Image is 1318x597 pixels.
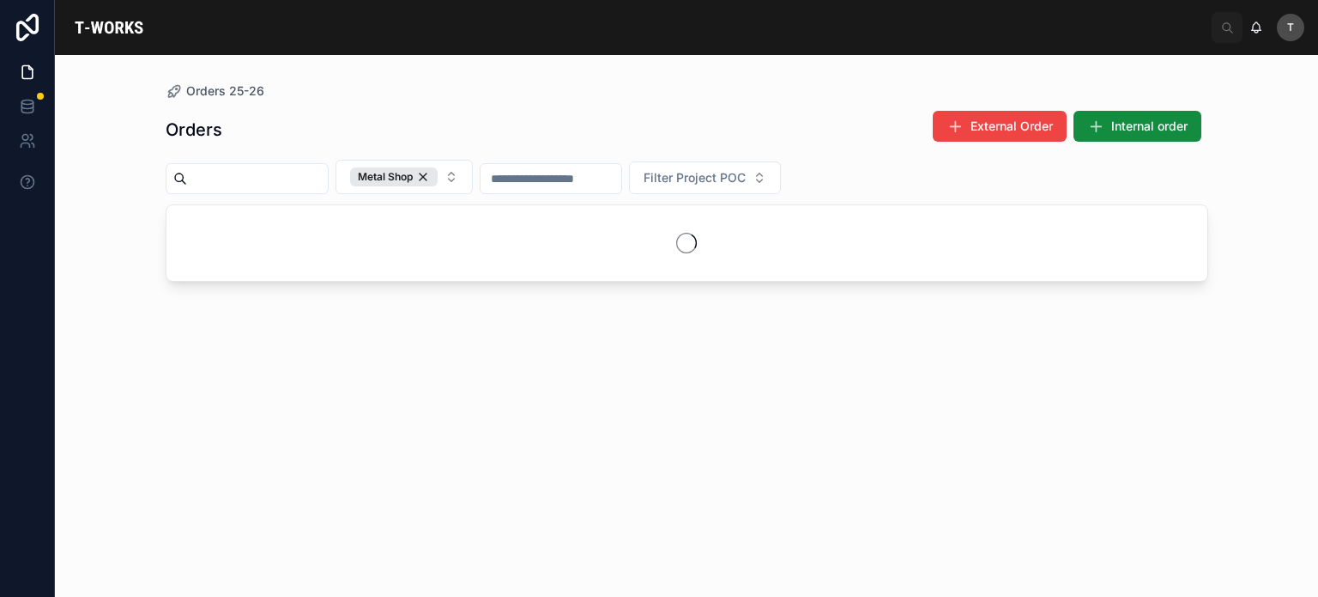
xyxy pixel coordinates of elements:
img: App logo [69,14,149,41]
a: Orders 25-26 [166,82,264,100]
span: External Order [970,118,1053,135]
button: Select Button [336,160,473,194]
button: External Order [933,111,1067,142]
span: Filter Project POC [644,169,746,186]
div: scrollable content [163,9,1212,15]
h1: Orders [166,118,222,142]
div: Metal Shop [350,168,438,186]
button: Unselect METAL_SHOP [350,168,438,186]
span: T [1287,21,1294,34]
span: Internal order [1111,118,1188,135]
span: Orders 25-26 [186,82,264,100]
button: Select Button [629,161,781,194]
button: Internal order [1073,111,1201,142]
